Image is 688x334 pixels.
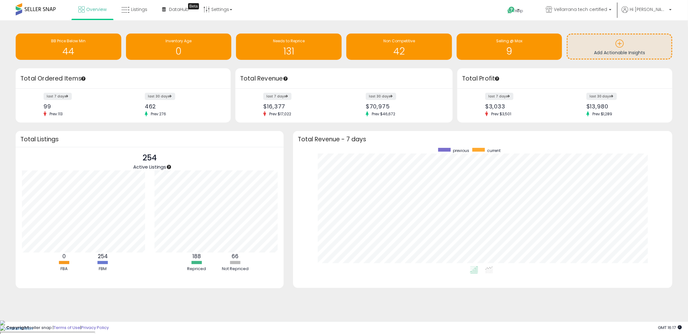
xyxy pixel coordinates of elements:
[273,38,305,44] span: Needs to Reprice
[586,93,617,100] label: last 30 days
[366,93,396,100] label: last 30 days
[133,164,166,170] span: Active Listings
[145,93,175,100] label: last 30 days
[494,76,500,81] div: Tooltip anchor
[16,34,121,60] a: BB Price Below Min 44
[188,3,199,9] div: Tooltip anchor
[496,38,523,44] span: Selling @ Max
[51,38,86,44] span: BB Price Below Min
[457,34,562,60] a: Selling @ Max 9
[589,111,616,117] span: Prev: $1,289
[45,266,83,272] div: FBA
[217,266,254,272] div: Not Repriced
[586,103,661,110] div: $13,980
[568,34,671,59] a: Add Actionable Insights
[298,137,668,142] h3: Total Revenue - 7 days
[622,6,672,20] a: Hi [PERSON_NAME]
[169,6,189,13] span: DataHub
[44,103,118,110] div: 99
[62,253,66,260] b: 0
[86,6,107,13] span: Overview
[266,111,294,117] span: Prev: $17,022
[502,2,536,20] a: Help
[349,46,449,56] h1: 42
[239,46,339,56] h1: 131
[263,103,339,110] div: $16,377
[81,76,86,81] div: Tooltip anchor
[507,6,515,14] i: Get Help
[131,6,147,13] span: Listings
[515,8,523,13] span: Help
[594,50,645,56] span: Add Actionable Insights
[487,148,501,153] span: current
[165,38,192,44] span: Inventory Age
[129,46,228,56] h1: 0
[283,76,288,81] div: Tooltip anchor
[166,164,172,170] div: Tooltip anchor
[133,152,166,164] p: 254
[232,253,239,260] b: 66
[126,34,232,60] a: Inventory Age 0
[44,93,72,100] label: last 7 days
[20,74,226,83] h3: Total Ordered Items
[236,34,342,60] a: Needs to Reprice 131
[20,137,279,142] h3: Total Listings
[192,253,201,260] b: 188
[485,93,513,100] label: last 7 days
[145,103,220,110] div: 462
[453,148,469,153] span: previous
[369,111,398,117] span: Prev: $46,672
[460,46,559,56] h1: 9
[346,34,452,60] a: Non Competitive 42
[240,74,448,83] h3: Total Revenue
[462,74,668,83] h3: Total Profit
[554,6,607,13] span: Vellarrana tech certified
[19,46,118,56] h1: 44
[84,266,122,272] div: FBM
[46,111,66,117] span: Prev: 113
[98,253,108,260] b: 254
[488,111,514,117] span: Prev: $3,501
[366,103,442,110] div: $70,975
[630,6,667,13] span: Hi [PERSON_NAME]
[178,266,216,272] div: Repriced
[383,38,415,44] span: Non Competitive
[263,93,291,100] label: last 7 days
[485,103,560,110] div: $3,033
[148,111,169,117] span: Prev: 276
